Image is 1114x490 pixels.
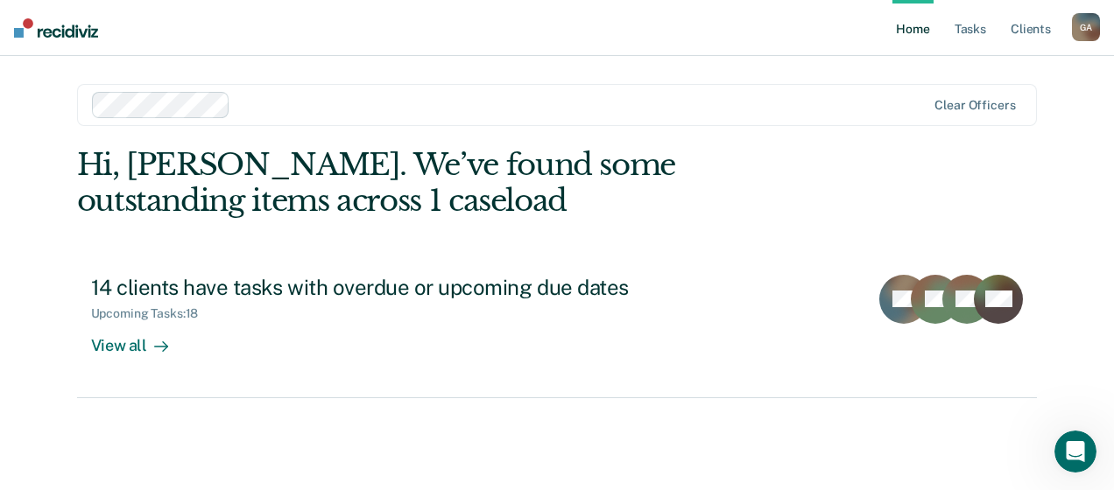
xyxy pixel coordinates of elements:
iframe: Intercom live chat [1054,430,1096,472]
div: 14 clients have tasks with overdue or upcoming due dates [91,275,706,300]
button: GA [1072,13,1100,41]
div: Clear officers [934,98,1015,113]
div: View all [91,321,189,355]
a: 14 clients have tasks with overdue or upcoming due datesUpcoming Tasks:18View all [77,261,1038,398]
div: Hi, [PERSON_NAME]. We’ve found some outstanding items across 1 caseload [77,147,845,219]
div: G A [1072,13,1100,41]
img: Recidiviz [14,18,98,38]
div: Upcoming Tasks : 18 [91,306,213,321]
